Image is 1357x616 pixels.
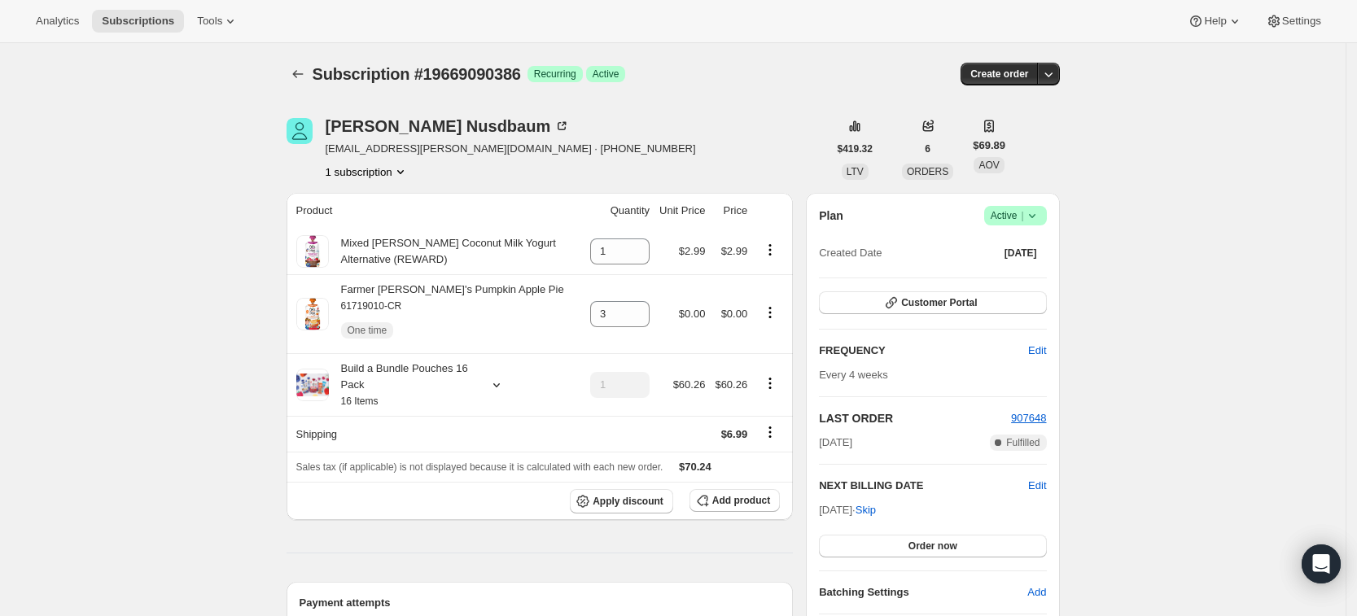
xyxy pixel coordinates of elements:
h2: Plan [819,208,843,224]
span: $6.99 [721,428,748,440]
button: 6 [915,138,940,160]
button: Product actions [326,164,409,180]
button: Help [1178,10,1252,33]
div: Open Intercom Messenger [1302,544,1341,583]
span: Create order [970,68,1028,81]
button: Product actions [757,304,783,321]
h6: Batching Settings [819,584,1027,601]
span: $2.99 [679,245,706,257]
button: Add [1018,579,1056,605]
h2: FREQUENCY [819,343,1028,359]
span: Subscription #19669090386 [313,65,521,83]
button: Product actions [757,241,783,259]
span: Sales tax (if applicable) is not displayed because it is calculated with each new order. [296,461,663,473]
div: Build a Bundle Pouches 16 Pack [329,360,475,409]
h2: NEXT BILLING DATE [819,478,1028,494]
button: Analytics [26,10,89,33]
span: ORDERS [907,166,948,177]
button: Tools [187,10,248,33]
span: | [1021,209,1023,222]
span: $70.24 [679,461,711,473]
button: 907648 [1011,410,1046,426]
button: Edit [1028,478,1046,494]
a: 907648 [1011,412,1046,424]
span: Apply discount [593,495,663,508]
span: Subscriptions [102,15,174,28]
div: Mixed [PERSON_NAME] Coconut Milk Yogurt Alternative (REWARD) [329,235,581,268]
span: AOV [978,159,999,171]
span: LTV [847,166,864,177]
span: Created Date [819,245,882,261]
span: Edit [1028,343,1046,359]
span: Active [593,68,619,81]
button: Edit [1018,338,1056,364]
button: Create order [961,63,1038,85]
div: [PERSON_NAME] Nusdbaum [326,118,571,134]
span: Order now [908,540,957,553]
button: $419.32 [828,138,882,160]
span: Add [1027,584,1046,601]
span: Skip [856,502,876,518]
h2: LAST ORDER [819,410,1011,426]
button: Shipping actions [757,423,783,441]
img: product img [296,298,329,330]
span: One time [348,324,387,337]
button: Add product [689,489,780,512]
span: Fulfilled [1006,436,1040,449]
span: Every 4 weeks [819,369,888,381]
span: [DATE] [1005,247,1037,260]
span: Add product [712,494,770,507]
th: Price [710,193,752,229]
th: Quantity [585,193,654,229]
button: Subscriptions [287,63,309,85]
span: [DATE] · [819,504,876,516]
button: Settings [1256,10,1331,33]
span: [DATE] [819,435,852,451]
span: $2.99 [721,245,748,257]
span: $0.00 [721,308,748,320]
span: Active [991,208,1040,224]
button: [DATE] [995,242,1047,264]
h2: Payment attempts [300,595,781,611]
div: Farmer [PERSON_NAME]'s Pumpkin Apple Pie [329,282,564,347]
span: Settings [1282,15,1321,28]
span: Analytics [36,15,79,28]
img: product img [296,235,329,268]
button: Order now [819,535,1046,557]
span: $419.32 [838,142,873,155]
button: Skip [846,497,886,523]
span: Rebecca Nusdbaum [287,118,313,144]
button: Subscriptions [92,10,184,33]
span: Recurring [534,68,576,81]
span: Help [1204,15,1226,28]
small: 16 Items [341,395,379,407]
span: Tools [197,15,222,28]
span: $0.00 [679,308,706,320]
th: Product [287,193,586,229]
button: Apply discount [570,489,673,513]
span: $60.26 [715,378,747,391]
small: 61719010-CR [341,300,402,312]
span: 6 [925,142,930,155]
span: $60.26 [673,378,706,391]
button: Customer Portal [819,291,1046,314]
button: Product actions [757,374,783,392]
span: [EMAIL_ADDRESS][PERSON_NAME][DOMAIN_NAME] · [PHONE_NUMBER] [326,141,696,157]
th: Unit Price [654,193,710,229]
span: Customer Portal [901,296,977,309]
th: Shipping [287,416,586,452]
span: $69.89 [973,138,1005,154]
